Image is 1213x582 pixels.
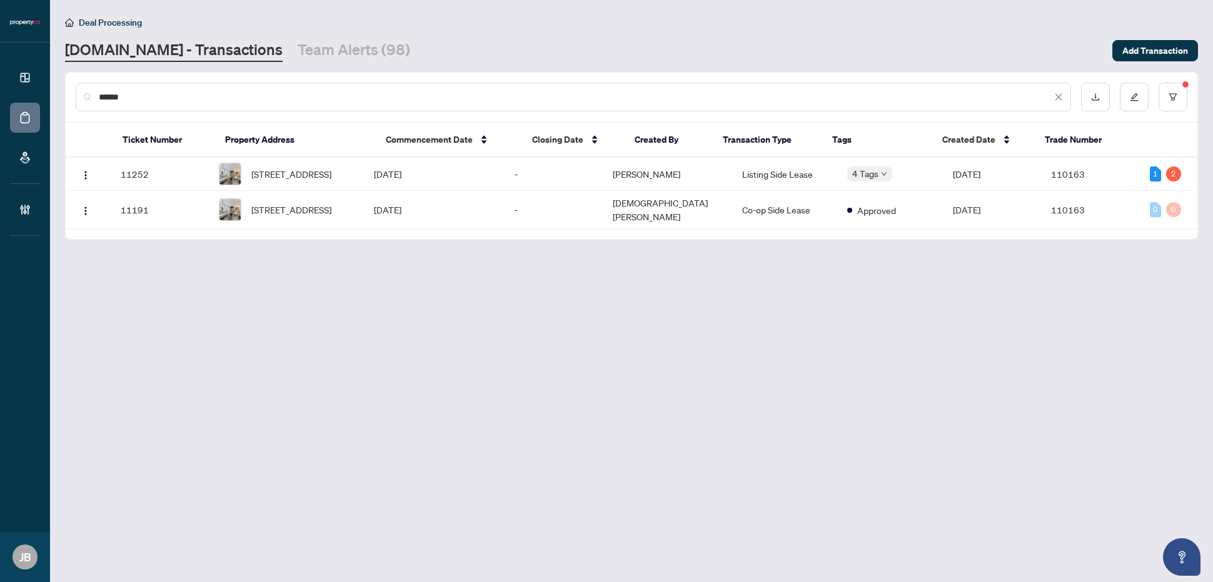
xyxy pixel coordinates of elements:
[1163,538,1200,576] button: Open asap
[1054,93,1063,101] span: close
[79,17,142,28] span: Deal Processing
[81,206,91,216] img: Logo
[522,123,625,158] th: Closing Date
[65,39,283,62] a: [DOMAIN_NAME] - Transactions
[1150,202,1161,217] div: 0
[857,203,896,217] span: Approved
[1159,83,1187,111] button: filter
[298,39,410,62] a: Team Alerts (98)
[251,167,331,181] span: [STREET_ADDRESS]
[1081,83,1110,111] button: download
[1035,123,1137,158] th: Trade Number
[881,171,887,177] span: down
[1041,191,1139,229] td: 110163
[1112,40,1198,61] button: Add Transaction
[1130,93,1139,101] span: edit
[613,168,680,180] span: [PERSON_NAME]
[1122,41,1188,61] span: Add Transaction
[732,191,838,229] td: Co-op Side Lease
[505,191,603,229] td: -
[364,158,505,191] td: [DATE]
[953,168,980,180] span: [DATE]
[505,158,603,191] td: -
[625,123,712,158] th: Created By
[219,163,241,185] img: thumbnail-img
[1150,166,1161,181] div: 1
[822,123,932,158] th: Tags
[732,158,838,191] td: Listing Side Lease
[111,191,209,229] td: 11191
[81,170,91,180] img: Logo
[1091,93,1100,101] span: download
[1166,166,1181,181] div: 2
[613,197,708,222] span: [DEMOGRAPHIC_DATA][PERSON_NAME]
[1120,83,1149,111] button: edit
[852,166,878,181] span: 4 Tags
[1166,202,1181,217] div: 0
[219,199,241,220] img: thumbnail-img
[942,133,995,146] span: Created Date
[65,18,74,27] span: home
[713,123,823,158] th: Transaction Type
[532,133,583,146] span: Closing Date
[76,164,96,184] button: Logo
[76,200,96,220] button: Logo
[364,191,505,229] td: [DATE]
[10,19,40,26] img: logo
[1041,158,1139,191] td: 110163
[19,548,31,566] span: JB
[215,123,376,158] th: Property Address
[386,133,473,146] span: Commencement Date
[1169,93,1177,101] span: filter
[376,123,522,158] th: Commencement Date
[113,123,215,158] th: Ticket Number
[953,204,980,215] span: [DATE]
[251,203,331,217] span: [STREET_ADDRESS]
[932,123,1035,158] th: Created Date
[111,158,209,191] td: 11252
